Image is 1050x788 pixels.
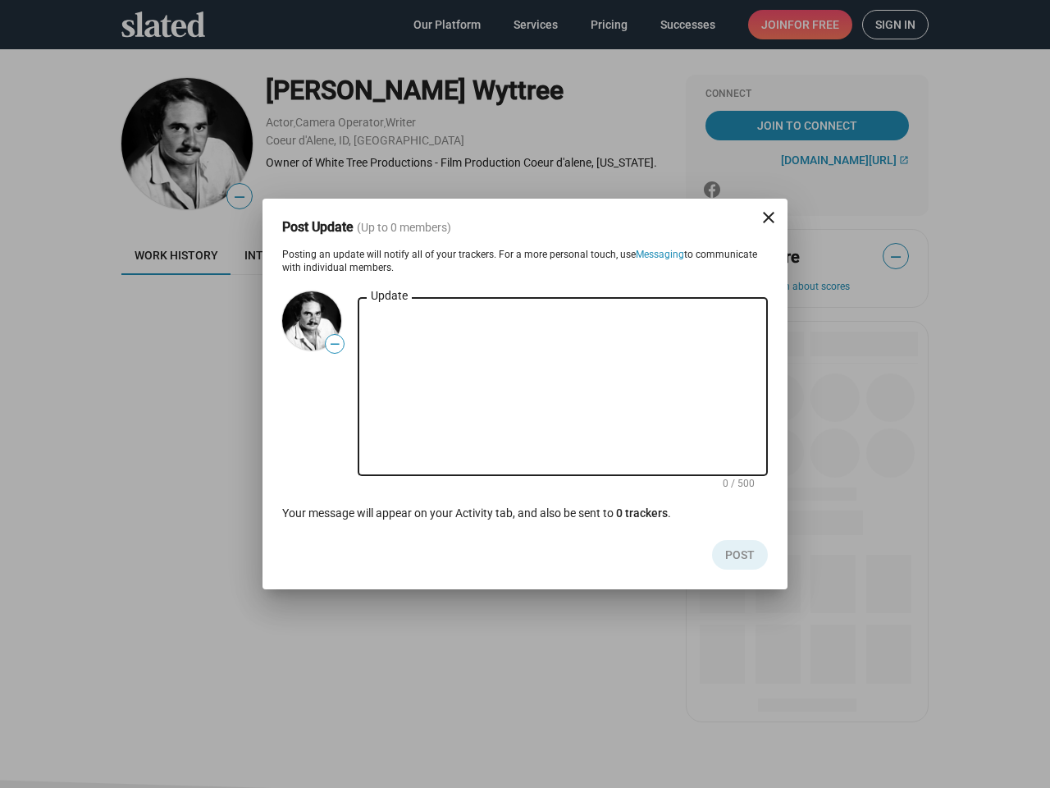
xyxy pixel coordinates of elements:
[354,218,451,236] span: (Up to 0 members)
[282,506,768,521] div: Your message will appear on your Activity tab, and also be sent to .
[282,218,768,236] dialog-header: Post Update
[282,218,474,236] h3: Post Update
[616,506,668,520] span: 0 trackers
[282,291,341,350] img: Steve L. Wyttree
[759,208,778,227] mat-icon: close
[326,337,344,352] span: —
[636,249,684,260] a: Messaging
[282,249,768,275] div: Posting an update will notify all of your trackers. For a more personal touch, use to communicate...
[712,540,768,570] button: Post
[725,540,755,570] span: Post
[723,478,755,491] mat-hint: 0 / 500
